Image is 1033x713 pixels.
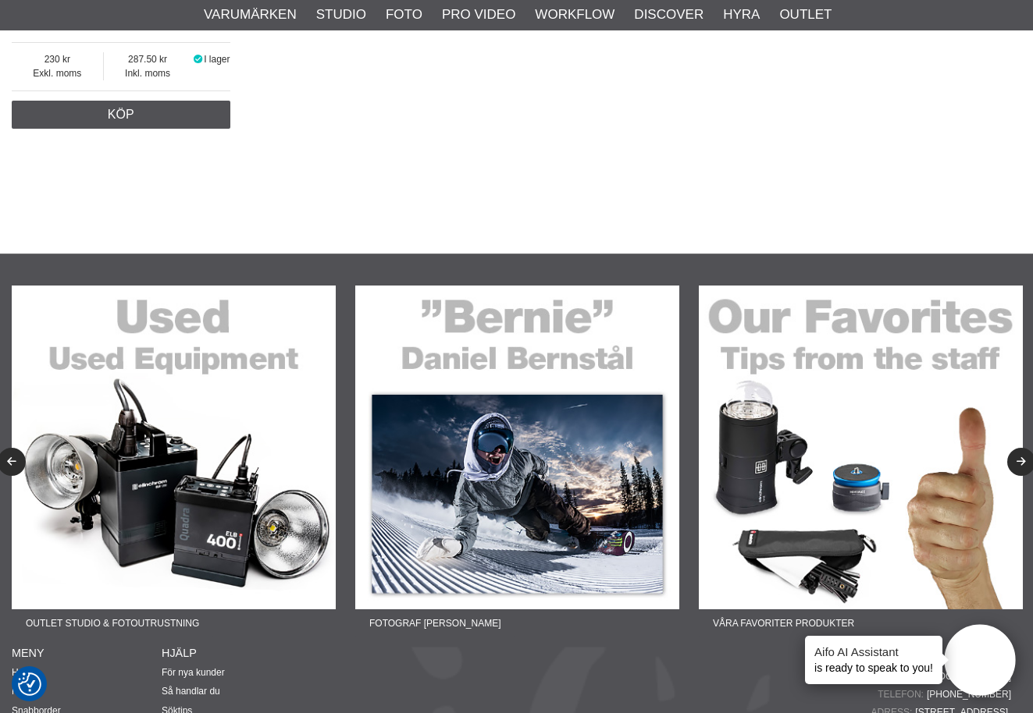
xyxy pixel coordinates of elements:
[634,5,704,25] a: Discover
[104,66,192,80] span: Inkl. moms
[535,5,614,25] a: Workflow
[699,609,868,637] span: Våra favoriter produkter
[12,686,45,697] a: Nyheter
[12,101,230,129] a: Köp
[18,670,41,698] button: Samtyckesinställningar
[723,5,760,25] a: Hyra
[12,52,103,66] span: 230
[12,286,336,637] a: Annons:22-03F banner-sidfot-used.jpgOutlet Studio & Fotoutrustning
[12,645,162,661] h4: Meny
[162,645,312,661] h4: Hjälp
[779,5,832,25] a: Outlet
[204,5,297,25] a: Varumärken
[699,286,1023,609] img: Annons:22-05F banner-sidfot-favorites.jpg
[316,5,366,25] a: Studio
[805,636,942,684] div: is ready to speak to you!
[204,54,230,65] span: I lager
[814,644,933,660] h4: Aifo AI Assistant
[878,687,927,701] span: Telefon:
[355,286,679,609] img: Annons:22-04F banner-sidfot-bernie.jpg
[12,609,213,637] span: Outlet Studio & Fotoutrustning
[162,686,220,697] a: Så handlar du
[442,5,515,25] a: Pro Video
[699,286,1023,637] a: Annons:22-05F banner-sidfot-favorites.jpgVåra favoriter produkter
[162,667,225,678] a: För nya kunder
[927,687,1011,701] a: [PHONE_NUMBER]
[12,667,31,678] a: Hem
[191,54,204,65] i: I lager
[355,286,679,637] a: Annons:22-04F banner-sidfot-bernie.jpgFotograf [PERSON_NAME]
[104,52,192,66] span: 287.50
[355,609,515,637] span: Fotograf [PERSON_NAME]
[12,66,103,80] span: Exkl. moms
[386,5,422,25] a: Foto
[12,286,336,609] img: Annons:22-03F banner-sidfot-used.jpg
[18,672,41,696] img: Revisit consent button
